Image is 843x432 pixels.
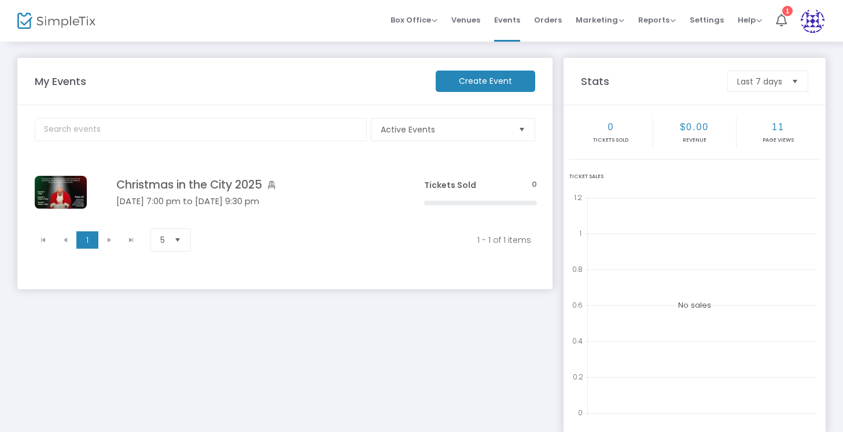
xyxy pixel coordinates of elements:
[424,179,476,191] span: Tickets Sold
[654,136,735,145] p: Revenue
[29,73,430,89] m-panel-title: My Events
[116,178,389,191] h4: Christmas in the City 2025
[451,5,480,35] span: Venues
[782,6,793,16] div: 1
[569,190,820,421] div: No sales
[570,136,651,145] p: Tickets sold
[576,14,624,25] span: Marketing
[212,234,531,246] kendo-pager-info: 1 - 1 of 1 items
[570,121,651,132] h2: 0
[35,176,87,209] img: CITC85X111.jpg
[690,5,724,35] span: Settings
[738,14,762,25] span: Help
[534,5,562,35] span: Orders
[28,161,544,223] div: Data table
[787,71,803,91] button: Select
[569,173,820,181] div: Ticket Sales
[738,121,819,132] h2: 11
[381,124,509,135] span: Active Events
[738,136,819,145] p: Page Views
[514,119,530,141] button: Select
[576,73,722,89] m-panel-title: Stats
[654,121,735,132] h2: $0.00
[170,229,186,251] button: Select
[494,5,520,35] span: Events
[391,14,437,25] span: Box Office
[116,196,389,206] h5: [DATE] 7:00 pm to [DATE] 9:30 pm
[76,231,98,249] span: Page 1
[160,234,165,246] span: 5
[436,71,535,92] m-button: Create Event
[35,118,367,141] input: Search events
[638,14,676,25] span: Reports
[532,179,537,190] span: 0
[737,76,782,87] span: Last 7 days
